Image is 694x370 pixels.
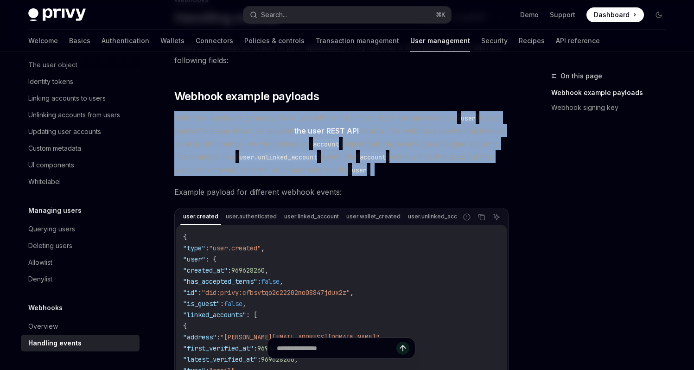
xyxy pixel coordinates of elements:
[183,300,220,308] span: "is_guest"
[183,322,187,330] span: {
[551,85,674,100] a: Webhook example payloads
[102,30,149,52] a: Authentication
[216,333,220,341] span: :
[28,321,58,332] div: Overview
[519,30,545,52] a: Recipes
[244,30,305,52] a: Policies & controls
[196,30,233,52] a: Connectors
[28,109,120,121] div: Unlinking accounts from users
[174,41,509,67] span: When a user takes an action in your application, Privy will emit a webhooks payload with the foll...
[220,333,380,341] span: "[PERSON_NAME][EMAIL_ADDRESS][DOMAIN_NAME]"
[21,107,140,123] a: Unlinking accounts from users
[183,288,198,297] span: "id"
[405,211,472,222] div: user.unlinked_account
[183,255,205,263] span: "user"
[380,333,383,341] span: ,
[174,111,509,176] span: Webhook payloads generally have two different formats. Both formats include a object that is the ...
[21,157,140,173] a: UI components
[28,176,61,187] div: Whitelabel
[410,30,470,52] a: User management
[550,10,575,19] a: Support
[242,300,246,308] span: ,
[21,123,140,140] a: Updating user accounts
[220,300,224,308] span: :
[457,113,479,123] code: user
[556,30,600,52] a: API reference
[21,318,140,335] a: Overview
[348,165,370,175] code: user
[160,30,185,52] a: Wallets
[243,6,451,23] button: Search...⌘K
[586,7,644,22] a: Dashboard
[21,73,140,90] a: Identity tokens
[28,93,106,104] div: Linking accounts to users
[28,240,72,251] div: Deleting users
[231,266,265,274] span: 969628260
[28,8,86,21] img: dark logo
[28,223,75,235] div: Querying users
[198,288,202,297] span: :
[174,89,319,104] span: Webhook example payloads
[236,152,321,162] code: user.unlinked_account
[183,333,216,341] span: "address"
[551,100,674,115] a: Webhook signing key
[261,277,280,286] span: false
[183,311,246,319] span: "linked_accounts"
[28,205,82,216] h5: Managing users
[21,221,140,237] a: Querying users
[21,237,140,254] a: Deleting users
[28,302,63,313] h5: Webhooks
[21,140,140,157] a: Custom metadata
[257,277,261,286] span: :
[560,70,602,82] span: On this page
[205,244,209,252] span: :
[294,126,359,136] a: the user REST API
[183,266,228,274] span: "created_at"
[28,126,101,137] div: Updating user accounts
[21,90,140,107] a: Linking accounts to users
[69,30,90,52] a: Basics
[21,254,140,271] a: Allowlist
[209,244,261,252] span: "user.created"
[350,288,354,297] span: ,
[277,338,396,358] input: Ask a question...
[476,211,488,223] button: Copy the contents from the code block
[520,10,539,19] a: Demo
[396,342,409,355] button: Send message
[316,30,399,52] a: Transaction management
[281,211,342,222] div: user.linked_account
[174,185,509,198] span: Example payload for different webhook events:
[481,30,508,52] a: Security
[21,335,140,351] a: Handling events
[309,139,343,149] code: account
[261,9,287,20] div: Search...
[28,30,58,52] a: Welcome
[261,244,265,252] span: ,
[651,7,666,22] button: Toggle dark mode
[180,211,221,222] div: user.created
[28,159,74,171] div: UI components
[28,257,52,268] div: Allowlist
[28,338,82,349] div: Handling events
[223,211,280,222] div: user.authenticated
[183,277,257,286] span: "has_accepted_terms"
[183,233,187,241] span: {
[344,211,403,222] div: user.wallet_created
[436,11,446,19] span: ⌘ K
[183,244,205,252] span: "type"
[205,255,216,263] span: : {
[224,300,242,308] span: false
[228,266,231,274] span: :
[280,277,283,286] span: ,
[28,76,73,87] div: Identity tokens
[356,152,389,162] code: account
[21,173,140,190] a: Whitelabel
[28,143,81,154] div: Custom metadata
[246,311,257,319] span: : [
[202,288,350,297] span: "did:privy:cfbsvtqo2c22202mo08847jdux2z"
[265,266,268,274] span: ,
[490,211,503,223] button: Ask AI
[21,271,140,287] a: Denylist
[594,10,630,19] span: Dashboard
[28,274,52,285] div: Denylist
